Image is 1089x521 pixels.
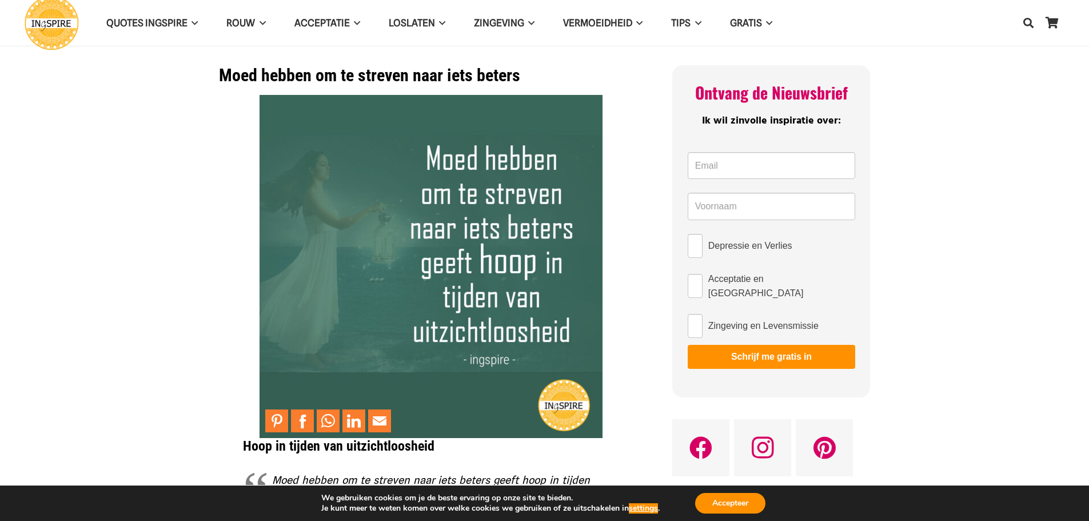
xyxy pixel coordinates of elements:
a: Zoeken [1017,9,1040,37]
span: VERMOEIDHEID Menu [632,9,643,37]
span: ROUW Menu [255,9,265,37]
span: Zingeving en Levensmissie [708,319,819,333]
span: GRATIS Menu [762,9,772,37]
a: QUOTES INGSPIREQUOTES INGSPIRE Menu [92,9,212,38]
a: Share to Facebook [291,409,314,432]
span: Loslaten [389,17,435,29]
span: Loslaten Menu [435,9,445,37]
a: Share to LinkedIn [342,409,365,432]
button: Schrijf me gratis in [688,345,855,369]
input: Email [688,152,855,180]
p: Je kunt meer te weten komen over welke cookies we gebruiken of ze uitschakelen in . [321,503,660,514]
span: Zingeving Menu [524,9,534,37]
span: TIPS [671,17,691,29]
a: AcceptatieAcceptatie Menu [280,9,374,38]
span: GRATIS [730,17,762,29]
li: Facebook [291,409,317,432]
span: Acceptatie en [GEOGRAPHIC_DATA] [708,272,855,300]
a: TIPSTIPS Menu [657,9,715,38]
input: Acceptatie en [GEOGRAPHIC_DATA] [688,274,703,298]
a: Facebook [672,419,729,476]
a: ZingevingZingeving Menu [460,9,549,38]
h1: Moed hebben om te streven naar iets beters [219,65,644,86]
a: Share to WhatsApp [317,409,340,432]
span: TIPS Menu [691,9,701,37]
button: Accepteer [695,493,765,514]
li: LinkedIn [342,409,368,432]
p: We gebruiken cookies om je de beste ervaring op onze site te bieden. [321,493,660,503]
a: LoslatenLoslaten Menu [374,9,460,38]
button: settings [629,503,658,514]
span: QUOTES INGSPIRE Menu [188,9,198,37]
a: GRATISGRATIS Menu [716,9,787,38]
li: WhatsApp [317,409,342,432]
a: Pinterest [796,419,853,476]
a: VERMOEIDHEIDVERMOEIDHEID Menu [549,9,657,38]
span: Zingeving [474,17,524,29]
span: ROUW [226,17,255,29]
li: Pinterest [265,409,291,432]
span: VERMOEIDHEID [563,17,632,29]
span: Ik wil zinvolle inspiratie over: [702,113,841,129]
li: Email This [368,409,394,432]
input: Depressie en Verlies [688,234,703,258]
a: Pin to Pinterest [265,409,288,432]
img: Prachtig citiaat: • Moed hebben om te streven naar iets beters geeft hoop in uitzichtloze tijden ... [260,95,603,438]
input: Zingeving en Levensmissie [688,314,703,338]
a: Mail to Email This [368,409,391,432]
span: Acceptatie [294,17,350,29]
span: Ontvang de Nieuwsbrief [695,81,848,104]
input: Voornaam [688,193,855,220]
span: QUOTES INGSPIRE [106,17,188,29]
em: Moed hebben om te streven naar iets beters geeft hoop in tijden van uitzichtloosheid [272,474,590,508]
span: Acceptatie Menu [350,9,360,37]
strong: Hoop in tijden van uitzichtloosheid [243,438,434,454]
a: ROUWROUW Menu [212,9,280,38]
a: Instagram [734,419,791,476]
span: Depressie en Verlies [708,238,792,253]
